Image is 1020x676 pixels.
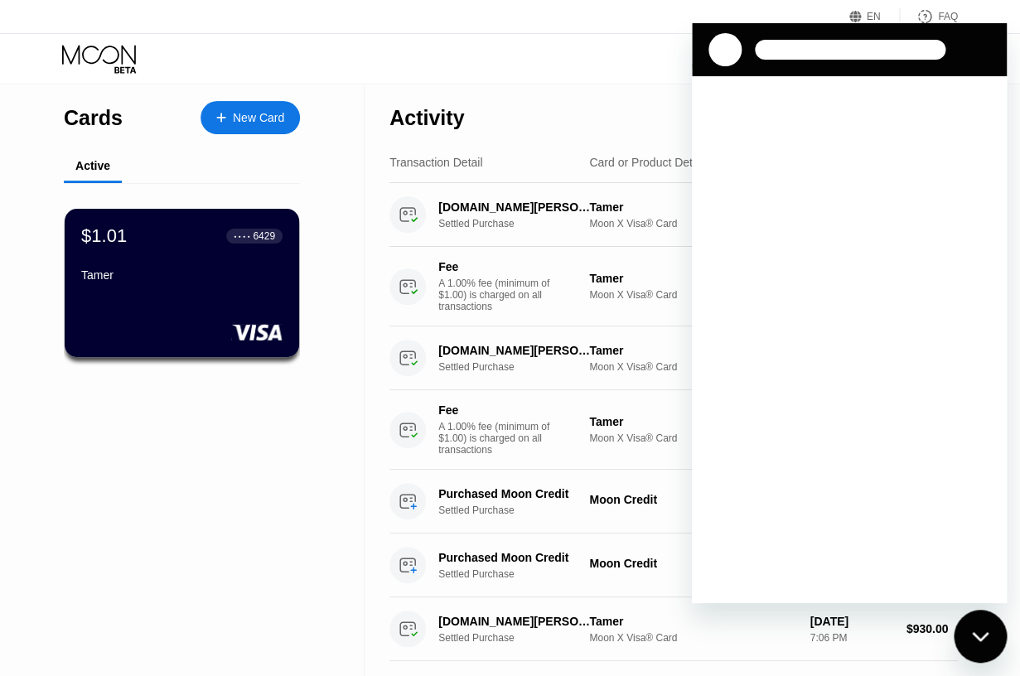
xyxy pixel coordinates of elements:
div: Moon Credit [589,557,796,570]
div: Transaction Detail [389,156,482,169]
div: Active [75,159,110,172]
div: Card or Product Detail [589,156,704,169]
div: Tamer [589,615,796,628]
div: Settled Purchase [438,568,607,580]
div: Settled Purchase [438,632,607,644]
div: Purchased Moon Credit [438,551,594,564]
div: Purchased Moon CreditSettled PurchaseMoon Credit[DATE]7:14 PM$940.69 [389,470,958,534]
div: [DOMAIN_NAME][PERSON_NAME] Dubai AE [438,200,594,214]
div: [DATE] [810,615,892,628]
div: Fee [438,260,554,273]
div: Moon Credit [589,493,796,506]
div: [DOMAIN_NAME][PERSON_NAME] Dubai AE [438,344,594,357]
div: Tamer [589,272,796,285]
div: 6429 [253,230,275,242]
div: Settled Purchase [438,505,607,516]
div: Moon X Visa® Card [589,632,796,644]
div: [DOMAIN_NAME][PERSON_NAME] Dubai AESettled PurchaseTamerMoon X Visa® Card[DATE]7:06 PM$930.00 [389,597,958,661]
div: $1.01 [81,225,127,247]
div: Moon X Visa® Card [589,289,796,301]
div: Moon X Visa® Card [589,361,796,373]
iframe: Button to launch messaging window, 1 unread message [954,610,1007,663]
div: EN [849,8,900,25]
div: New Card [201,101,300,134]
div: Settled Purchase [438,218,607,229]
div: 7:06 PM [810,632,892,644]
div: $930.00 [906,622,958,635]
div: [DOMAIN_NAME][PERSON_NAME] Dubai AE [438,615,594,628]
div: Tamer [589,344,796,357]
div: Settled Purchase [438,361,607,373]
div: [DOMAIN_NAME][PERSON_NAME] Dubai AESettled PurchaseTamerMoon X Visa® Card[DATE]7:33 PM$930.00 [389,183,958,247]
div: FeeA 1.00% fee (minimum of $1.00) is charged on all transactionsTamerMoon X Visa® Card[DATE]7:19 ... [389,390,958,470]
div: [DOMAIN_NAME][PERSON_NAME] Dubai AESettled PurchaseTamerMoon X Visa® Card[DATE]7:19 PM$930.00 [389,326,958,390]
div: Moon X Visa® Card [589,432,796,444]
div: Moon X Visa® Card [589,218,796,229]
div: ● ● ● ● [234,234,250,239]
div: A 1.00% fee (minimum of $1.00) is charged on all transactions [438,278,563,312]
div: Activity [389,106,464,130]
div: FeeA 1.00% fee (minimum of $1.00) is charged on all transactionsTamerMoon X Visa® Card[DATE]7:33 ... [389,247,958,326]
div: Cards [64,106,123,130]
div: Purchased Moon Credit [438,487,594,500]
div: Tamer [589,415,796,428]
div: $1.01● ● ● ●6429Tamer [65,209,299,357]
div: FAQ [900,8,958,25]
div: Purchased Moon CreditSettled PurchaseMoon Credit[DATE]7:09 PM$930.60 [389,534,958,597]
div: Tamer [81,268,283,282]
div: Tamer [589,200,796,214]
div: New Card [233,111,284,125]
iframe: Messaging window [692,23,1007,603]
div: FAQ [938,11,958,22]
div: EN [867,11,881,22]
div: Fee [438,403,554,417]
div: A 1.00% fee (minimum of $1.00) is charged on all transactions [438,421,563,456]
